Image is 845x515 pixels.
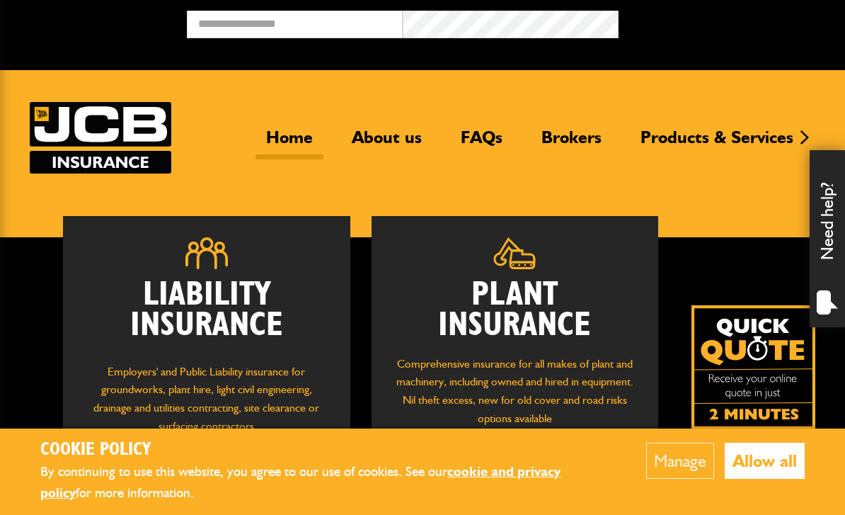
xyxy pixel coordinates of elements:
img: Quick Quote [691,305,815,429]
a: Products & Services [630,127,804,159]
button: Allow all [725,443,805,479]
p: Comprehensive insurance for all makes of plant and machinery, including owned and hired in equipm... [393,355,638,427]
p: By continuing to use this website, you agree to our use of cookies. See our for more information. [40,461,603,504]
div: Need help? [810,150,845,327]
h2: Cookie Policy [40,439,603,461]
a: Brokers [531,127,612,159]
img: JCB Insurance Services logo [30,102,171,174]
button: Manage [646,443,714,479]
button: Broker Login [619,11,834,33]
h2: Liability Insurance [84,280,329,349]
a: JCB Insurance Services [30,102,171,174]
a: About us [341,127,432,159]
a: FAQs [450,127,513,159]
a: Get your insurance quote isn just 2-minutes [691,305,815,429]
h2: Plant Insurance [393,280,638,341]
p: Employers' and Public Liability insurance for groundworks, plant hire, light civil engineering, d... [84,363,329,443]
a: Home [255,127,323,159]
